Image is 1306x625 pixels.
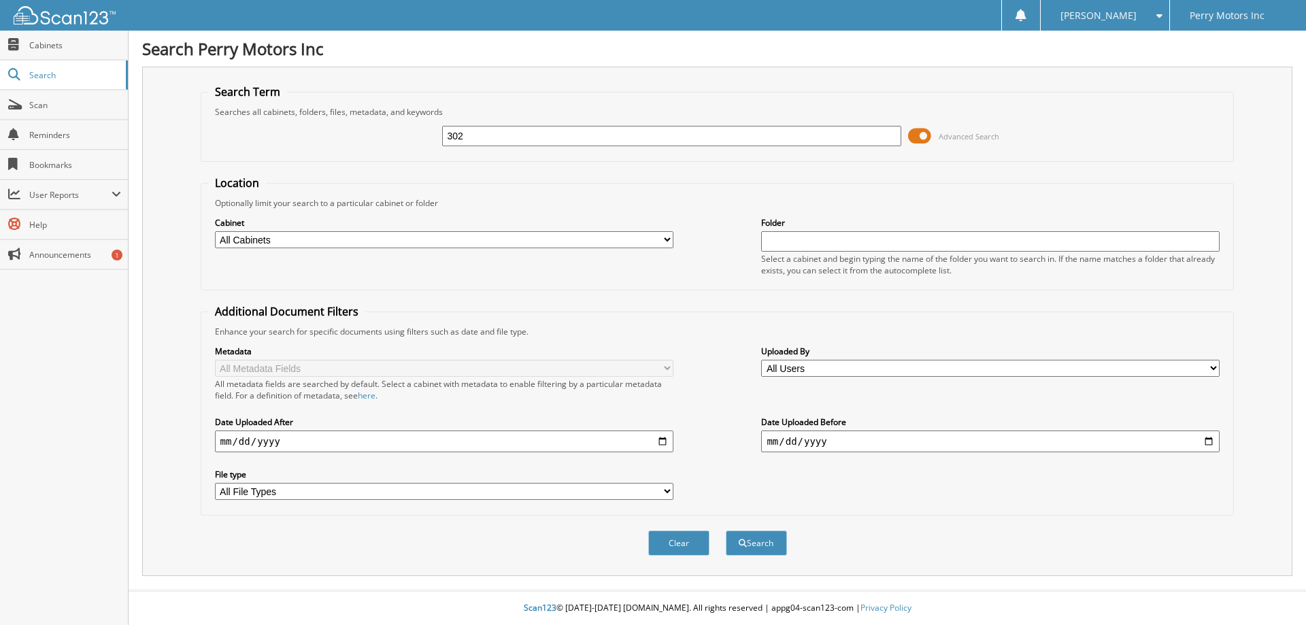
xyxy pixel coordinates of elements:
a: here [358,390,375,401]
a: Privacy Policy [860,602,911,613]
span: User Reports [29,189,112,201]
span: [PERSON_NAME] [1060,12,1137,20]
div: © [DATE]-[DATE] [DOMAIN_NAME]. All rights reserved | appg04-scan123-com | [129,592,1306,625]
span: Advanced Search [939,131,999,141]
label: Date Uploaded Before [761,416,1220,428]
input: start [215,430,673,452]
span: Reminders [29,129,121,141]
img: scan123-logo-white.svg [14,6,116,24]
button: Search [726,530,787,556]
input: end [761,430,1220,452]
legend: Additional Document Filters [208,304,365,319]
span: Search [29,69,119,81]
span: Announcements [29,249,121,260]
div: All metadata fields are searched by default. Select a cabinet with metadata to enable filtering b... [215,378,673,401]
label: Date Uploaded After [215,416,673,428]
label: Uploaded By [761,345,1220,357]
div: Select a cabinet and begin typing the name of the folder you want to search in. If the name match... [761,253,1220,276]
div: Optionally limit your search to a particular cabinet or folder [208,197,1227,209]
label: Metadata [215,345,673,357]
legend: Search Term [208,84,287,99]
div: Enhance your search for specific documents using filters such as date and file type. [208,326,1227,337]
span: Perry Motors Inc [1190,12,1265,20]
label: File type [215,469,673,480]
label: Cabinet [215,217,673,229]
span: Bookmarks [29,159,121,171]
span: Scan [29,99,121,111]
h1: Search Perry Motors Inc [142,37,1292,60]
span: Cabinets [29,39,121,51]
div: Searches all cabinets, folders, files, metadata, and keywords [208,106,1227,118]
button: Clear [648,530,709,556]
legend: Location [208,175,266,190]
label: Folder [761,217,1220,229]
div: 1 [112,250,122,260]
span: Help [29,219,121,231]
span: Scan123 [524,602,556,613]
